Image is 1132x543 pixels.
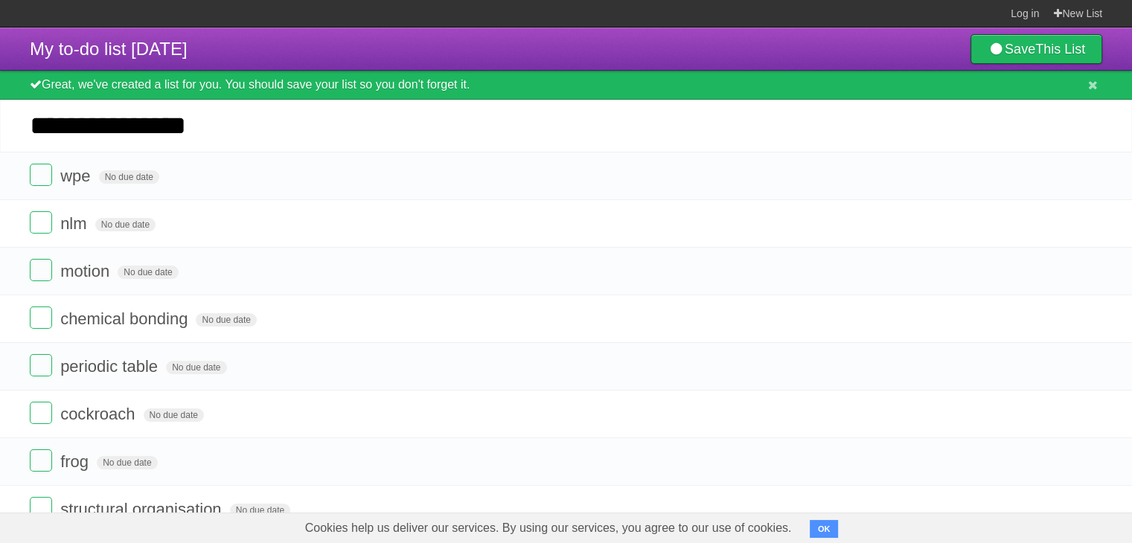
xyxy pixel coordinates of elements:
[60,452,92,471] span: frog
[30,449,52,472] label: Done
[95,218,156,231] span: No due date
[30,306,52,329] label: Done
[30,354,52,376] label: Done
[60,214,90,233] span: nlm
[970,34,1102,64] a: SaveThis List
[30,497,52,519] label: Done
[166,361,226,374] span: No due date
[30,164,52,186] label: Done
[60,262,113,280] span: motion
[97,456,157,469] span: No due date
[30,402,52,424] label: Done
[60,500,225,518] span: structural organisation
[60,167,94,185] span: wpe
[118,266,178,279] span: No due date
[1035,42,1085,57] b: This List
[144,408,204,422] span: No due date
[30,39,188,59] span: My to-do list [DATE]
[60,309,191,328] span: chemical bonding
[196,313,256,327] span: No due date
[230,504,290,517] span: No due date
[99,170,159,184] span: No due date
[60,405,138,423] span: cockroach
[810,520,839,538] button: OK
[30,259,52,281] label: Done
[60,357,162,376] span: periodic table
[290,513,807,543] span: Cookies help us deliver our services. By using our services, you agree to our use of cookies.
[30,211,52,234] label: Done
